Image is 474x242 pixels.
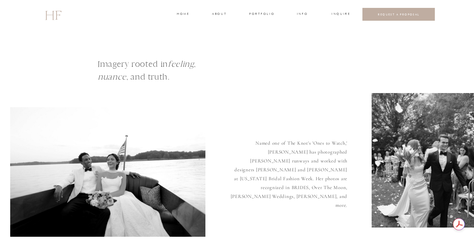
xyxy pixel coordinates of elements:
a: home [177,12,189,17]
a: INQUIRE [331,12,349,17]
a: about [212,12,226,17]
a: HF [45,5,61,24]
i: nuance [98,72,126,82]
i: feeling [168,59,194,69]
p: [PERSON_NAME] is a Destination Fine Art Film Wedding Photographer based in the Southeast, serving... [60,34,414,54]
p: Named one of The Knot's 'Ones to Watch,' [PERSON_NAME] has photographed [PERSON_NAME] runways and... [230,139,347,206]
h1: Imagery rooted in , , and truth. [98,58,276,97]
a: INFO [296,12,308,17]
a: REQUEST A PROPOSAL [368,12,430,16]
a: portfolio [249,12,274,17]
